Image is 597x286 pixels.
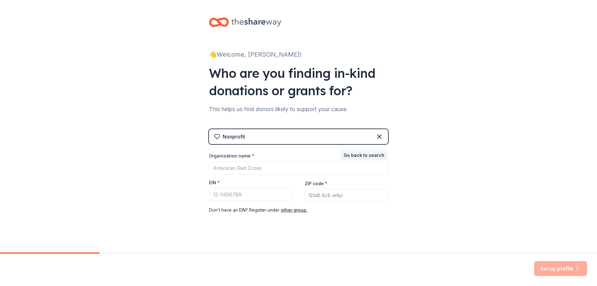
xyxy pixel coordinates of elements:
input: 12-3456789 [209,188,292,201]
input: American Red Cross [209,162,388,175]
div: Don ' t have an EIN? Register under [209,206,388,214]
button: other group. [281,206,308,214]
button: Go back to search [340,150,388,160]
label: EIN [209,180,220,186]
div: Nonprofit [223,133,245,140]
div: Who are you finding in-kind donations or grants for? [209,64,388,99]
input: 12345 (U.S. only) [305,189,388,201]
label: ZIP code [305,181,327,187]
div: This helps us find donors likely to support your cause. [209,104,388,114]
label: Organization name [209,153,254,159]
div: 👋 Welcome, [PERSON_NAME]! [209,49,388,59]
